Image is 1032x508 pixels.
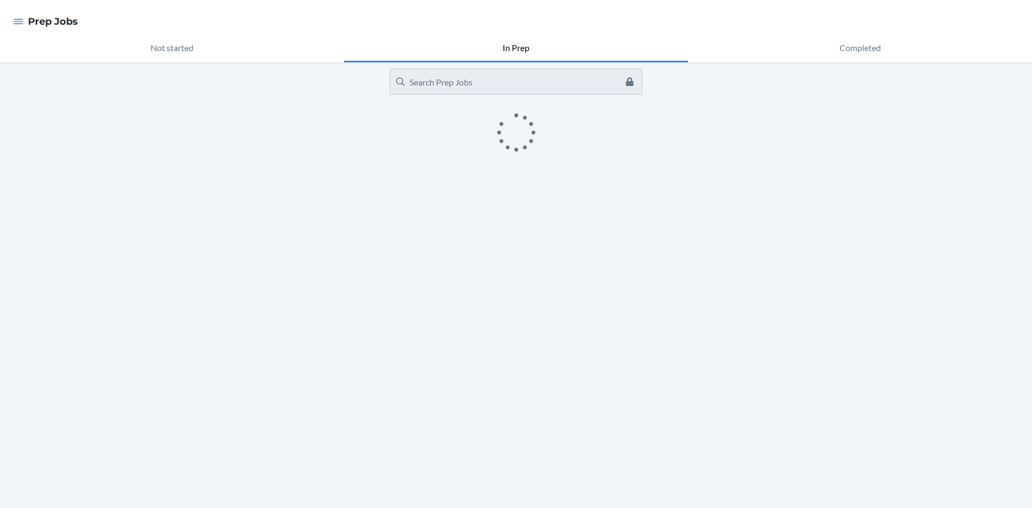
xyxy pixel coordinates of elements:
[28,15,78,28] h4: Prep Jobs
[503,41,529,54] p: In Prep
[390,69,642,95] input: Search Prep Jobs
[688,34,1032,62] button: Completed
[150,41,193,54] p: Not started
[344,34,688,62] button: In Prep
[840,41,881,54] p: Completed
